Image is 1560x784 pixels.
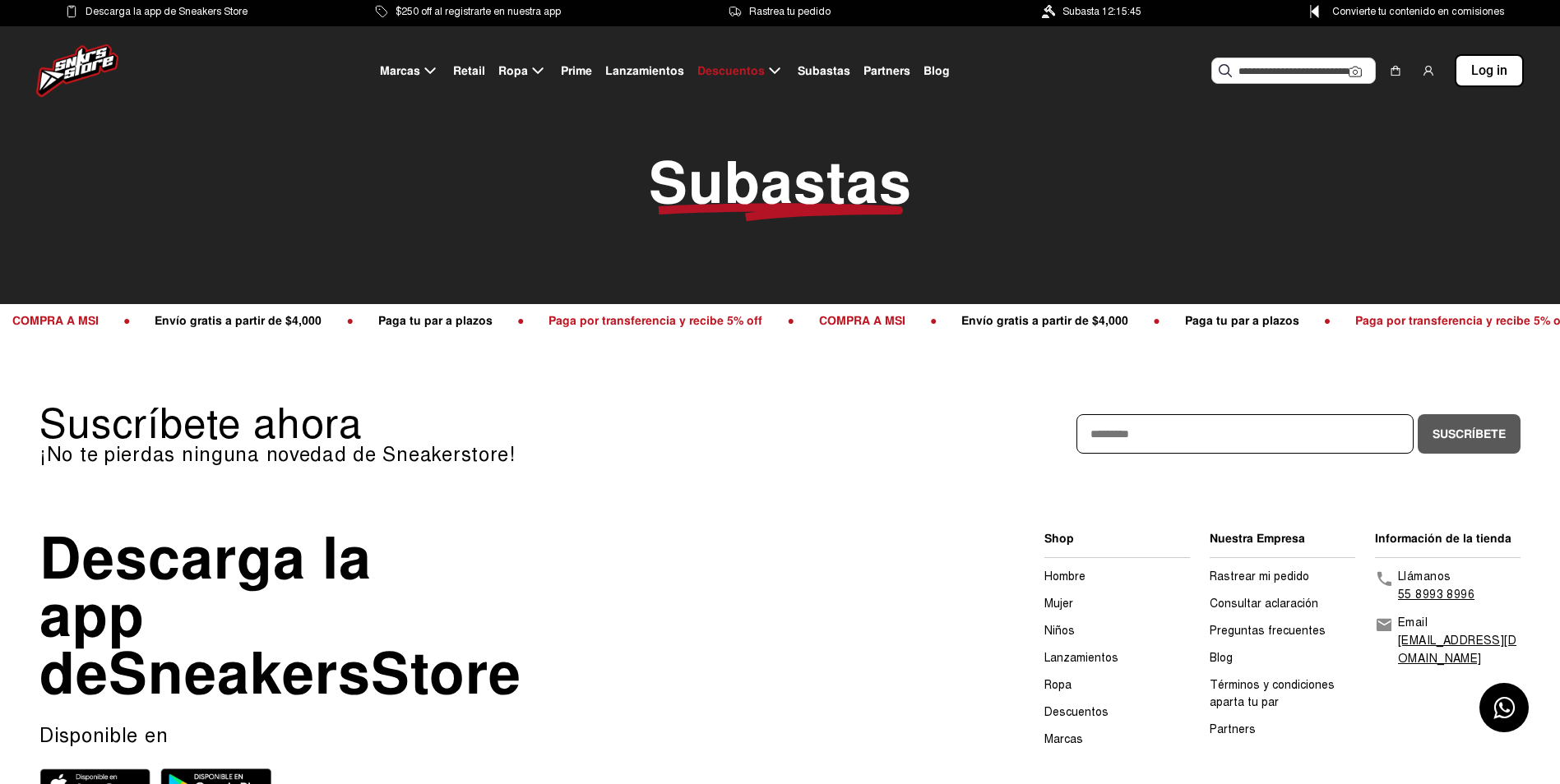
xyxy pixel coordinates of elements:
[1044,624,1075,638] a: Niños
[380,62,420,80] span: Marcas
[798,62,850,80] span: Subastas
[334,313,365,328] span: ●
[1044,705,1109,719] a: Descuentos
[1375,568,1521,604] a: Llámanos55 8993 8996
[863,62,910,80] span: Partners
[505,313,536,328] span: ●
[1044,570,1086,583] a: Hombre
[536,313,775,328] span: Paga por transferencia y recibe 5% off
[1210,570,1309,583] a: Rastrear mi pedido
[1304,5,1325,18] img: Control Point Icon
[36,44,118,97] img: logo
[39,530,410,703] div: Descarga la app de Store
[396,2,561,21] span: $250 off al registrarte en nuestra app
[561,62,592,80] span: Prime
[1210,597,1318,611] a: Consultar aclaración
[1375,614,1521,668] a: Email[EMAIL_ADDRESS][DOMAIN_NAME]
[1044,597,1073,611] a: Mujer
[39,722,624,749] p: Disponible en
[1210,722,1256,736] a: Partners
[1210,678,1335,709] a: Términos y condiciones aparta tu par
[453,62,485,80] span: Retail
[1332,2,1504,21] span: Convierte tu contenido en comisiones
[1389,64,1402,77] img: shopping
[1418,414,1521,454] button: Suscríbete
[1062,2,1141,21] span: Subasta 12:15:45
[1210,651,1233,665] a: Blog
[924,62,950,80] span: Blog
[605,62,684,80] span: Lanzamientos
[86,2,248,21] span: Descarga la app de Sneakers Store
[1044,678,1072,692] a: Ropa
[1422,64,1435,77] img: user
[775,313,806,328] span: ●
[1375,530,1521,547] li: Información de la tienda
[1398,588,1474,602] a: 55 8993 8996
[807,313,918,328] span: COMPRA A MSI
[1210,624,1326,638] a: Preguntas frecuentes
[1398,632,1521,668] p: [EMAIL_ADDRESS][DOMAIN_NAME]
[697,62,765,80] span: Descuentos
[749,2,831,21] span: Rastrea tu pedido
[39,404,780,445] p: Suscríbete ahora
[1398,614,1521,632] p: Email
[1471,61,1507,81] span: Log in
[1141,313,1172,328] span: ●
[1044,530,1190,547] li: Shop
[1349,65,1362,78] img: Cámara
[1044,651,1118,665] a: Lanzamientos
[39,445,780,464] p: ¡No te pierdas ninguna novedad de Sneakerstore!
[109,637,371,711] span: Sneakers
[1312,313,1343,328] span: ●
[366,313,505,328] span: Paga tu par a plazos
[142,313,334,328] span: Envío gratis a partir de $4,000
[649,146,912,220] span: Subastas
[1219,64,1232,77] img: Buscar
[949,313,1141,328] span: Envío gratis a partir de $4,000
[918,313,949,328] span: ●
[498,62,528,80] span: Ropa
[1210,530,1355,547] li: Nuestra Empresa
[1173,313,1312,328] span: Paga tu par a plazos
[1398,568,1474,586] p: Llámanos
[1044,732,1083,746] a: Marcas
